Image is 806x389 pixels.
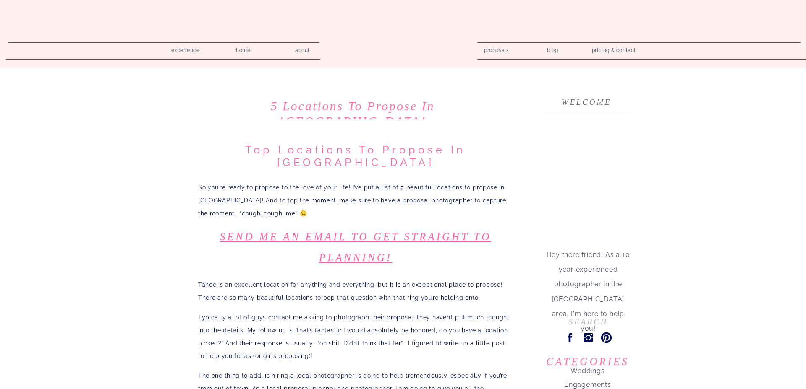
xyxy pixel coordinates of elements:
[198,181,513,220] p: So you’re ready to propose to the love of your life! I’ve put a list of 5 beautiful locations to ...
[589,45,639,57] a: pricing & contact
[231,45,255,53] a: home
[541,45,565,53] a: blog
[538,377,637,389] a: Engagements
[538,363,637,375] a: Weddings
[484,45,508,53] a: proposals
[165,45,205,53] a: experience
[195,99,510,129] h1: 5 Locations to Propose in [GEOGRAPHIC_DATA]
[544,247,633,289] p: Hey there friend! As a 10 year experienced photographer in the [GEOGRAPHIC_DATA] area, I'm here t...
[290,45,314,53] a: about
[198,278,513,304] p: Tahoe is an excellent location for anything and everything, but it is an exceptional place to pro...
[220,231,492,263] a: Send me an email to get straight to planning!
[198,311,513,363] p: Typically a lot of guys contact me asking to photograph their proposal; they haven’t put much tho...
[560,95,613,104] h3: welcome
[540,351,636,364] p: Categories
[198,143,513,169] h1: Top locations to Propose in [GEOGRAPHIC_DATA]
[548,317,628,326] input: Search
